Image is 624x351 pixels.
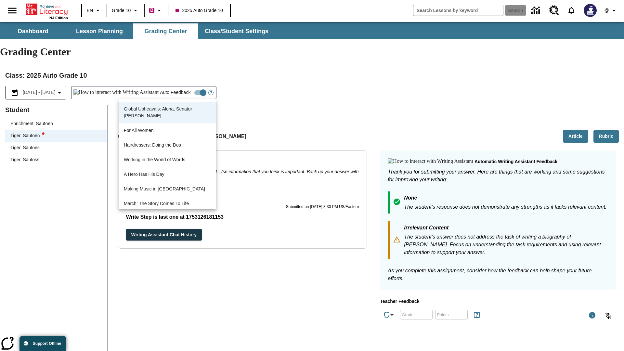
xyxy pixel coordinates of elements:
p: For All Women [124,127,154,134]
p: Making Music in [GEOGRAPHIC_DATA] [124,186,205,192]
p: Hairdressers: Doing the Dos [124,142,181,149]
p: Global Upheavals: Aloha, Senator [PERSON_NAME] [124,106,211,119]
body: Type your response here. [3,5,95,11]
p: March: The Story Comes To Life [124,200,189,207]
p: A Hero Has His Day [124,171,164,178]
p: Working in the World of Words [124,156,185,163]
